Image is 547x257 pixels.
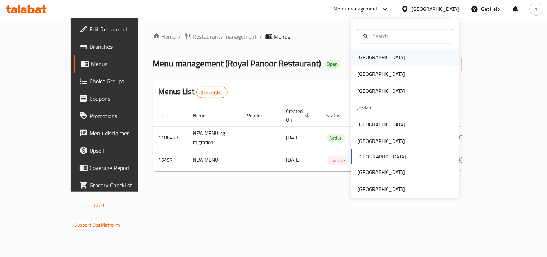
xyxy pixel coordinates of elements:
div: Menu-management [334,5,378,13]
a: Branches [74,38,162,55]
span: [DATE] [286,133,301,142]
span: Grocery Checklist [89,181,156,190]
td: NEW MENU [188,149,242,171]
a: Menu disclaimer [74,125,162,142]
input: Search [370,32,449,40]
div: Total records count [196,87,228,98]
span: Restaurants management [193,32,257,41]
div: [GEOGRAPHIC_DATA] [412,5,459,13]
span: 1.0.0 [93,201,104,210]
a: Edit Restaurant [74,21,162,38]
span: Menus [274,32,291,41]
div: [GEOGRAPHIC_DATA] [358,185,405,193]
span: h [535,5,538,13]
span: Version: [74,201,92,210]
a: Menus [74,55,162,73]
span: Open [324,61,341,67]
span: 2 record(s) [197,89,227,96]
span: Choice Groups [89,77,156,86]
a: Choice Groups [74,73,162,90]
span: Coupons [89,94,156,103]
span: Branches [89,42,156,51]
td: 1188473 [153,126,188,149]
span: Created On [286,107,312,124]
span: Promotions [89,112,156,120]
li: / [179,32,181,41]
span: Active [327,134,345,142]
span: ID [159,111,172,120]
div: [GEOGRAPHIC_DATA] [358,70,405,78]
div: [GEOGRAPHIC_DATA] [358,87,405,95]
span: [DATE] [286,155,301,165]
a: Home [153,32,176,41]
span: Vendor [247,111,272,120]
div: Open [324,60,341,69]
li: / [260,32,263,41]
nav: breadcrumb [153,32,462,41]
a: Grocery Checklist [74,177,162,194]
a: Coverage Report [74,159,162,177]
a: Coupons [74,90,162,107]
td: 45457 [153,149,188,171]
h2: Menus List [159,86,228,98]
span: Inactive [327,156,348,165]
div: [GEOGRAPHIC_DATA] [358,53,405,61]
table: enhanced table [153,105,511,171]
div: [GEOGRAPHIC_DATA] [358,137,405,145]
a: Restaurants management [184,32,257,41]
span: Menu disclaimer [89,129,156,138]
div: [GEOGRAPHIC_DATA] [358,121,405,128]
span: Get support on: [74,213,107,222]
span: Status [327,111,350,120]
div: [GEOGRAPHIC_DATA] [358,169,405,177]
span: Upsell [89,146,156,155]
a: Promotions [74,107,162,125]
span: Menu management ( Royal Panoor Restaurant ) [153,55,321,71]
span: Coverage Report [89,164,156,172]
td: NEW MENU-cg migration [188,126,242,149]
a: Support.OpsPlatform [74,220,120,230]
span: Edit Restaurant [89,25,156,34]
span: Name [193,111,215,120]
div: Jordan [358,104,372,112]
a: Upsell [74,142,162,159]
span: Menus [91,60,156,68]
